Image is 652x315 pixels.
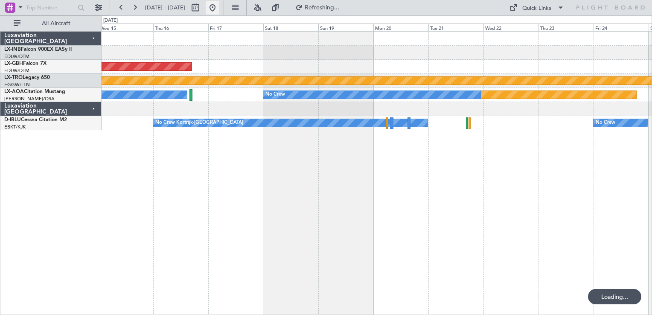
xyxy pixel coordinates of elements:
span: LX-AOA [4,89,24,94]
div: Sat 18 [263,23,318,31]
span: All Aircraft [22,20,90,26]
div: Fri 17 [208,23,263,31]
a: EBKT/KJK [4,124,26,130]
span: LX-TRO [4,75,23,80]
button: Refreshing... [291,1,343,15]
span: [DATE] - [DATE] [145,4,185,12]
span: Refreshing... [304,5,340,11]
div: No Crew [596,117,615,129]
div: Wed 22 [483,23,538,31]
a: EDLW/DTM [4,67,29,74]
a: EGGW/LTN [4,82,30,88]
span: LX-INB [4,47,21,52]
div: Tue 21 [428,23,483,31]
a: LX-AOACitation Mustang [4,89,65,94]
span: D-IBLU [4,117,21,122]
a: [PERSON_NAME]/QSA [4,96,55,102]
div: Thu 23 [538,23,594,31]
a: D-IBLUCessna Citation M2 [4,117,67,122]
span: LX-GBH [4,61,23,66]
a: EDLW/DTM [4,53,29,60]
div: Sun 19 [318,23,373,31]
div: No Crew [265,88,285,101]
a: LX-INBFalcon 900EX EASy II [4,47,72,52]
div: Loading... [588,289,641,304]
input: Trip Number [26,1,75,14]
div: Quick Links [522,4,551,13]
div: [DATE] [103,17,118,24]
div: No Crew Kortrijk-[GEOGRAPHIC_DATA] [155,117,243,129]
div: Fri 24 [594,23,649,31]
button: Quick Links [505,1,568,15]
a: LX-GBHFalcon 7X [4,61,47,66]
div: Wed 15 [98,23,153,31]
div: Thu 16 [153,23,208,31]
button: All Aircraft [9,17,93,30]
a: LX-TROLegacy 650 [4,75,50,80]
div: Mon 20 [373,23,428,31]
